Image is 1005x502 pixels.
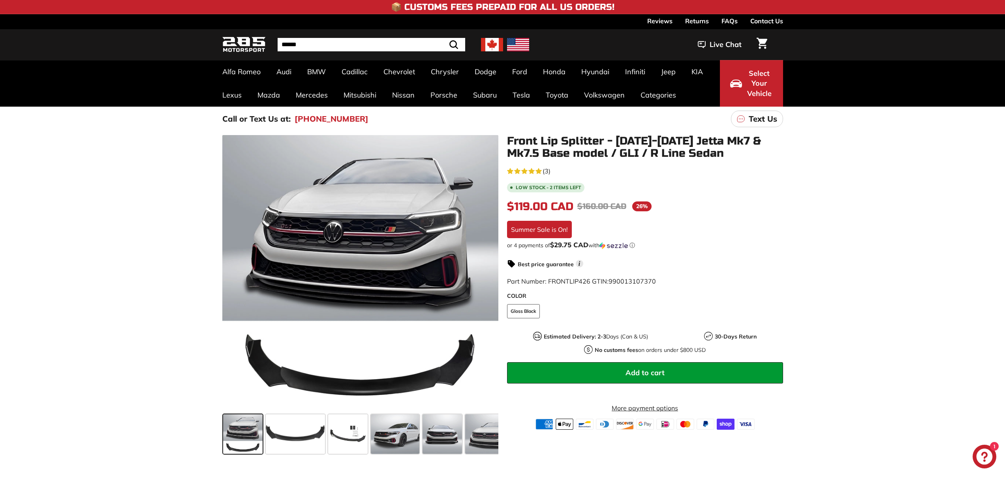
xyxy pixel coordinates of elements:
a: [PHONE_NUMBER] [295,113,368,125]
a: More payment options [507,403,783,413]
p: Text Us [749,113,777,125]
div: Summer Sale is On! [507,221,572,238]
strong: Best price guarantee [518,261,574,268]
span: 990013107370 [609,277,656,285]
a: Subaru [465,83,505,107]
img: ideal [656,419,674,430]
button: Live Chat [688,35,752,55]
a: Tesla [505,83,538,107]
div: or 4 payments of$29.75 CADwithSezzle Click to learn more about Sezzle [507,241,783,249]
button: Select Your Vehicle [720,60,783,107]
a: Nissan [384,83,423,107]
h4: 📦 Customs Fees Prepaid for All US Orders! [391,2,614,12]
a: Mitsubishi [336,83,384,107]
input: Search [278,38,465,51]
p: Days (Can & US) [544,333,648,341]
img: apple_pay [556,419,573,430]
a: Dodge [467,60,504,83]
span: $119.00 CAD [507,200,573,213]
span: Select Your Vehicle [746,68,773,99]
a: Audi [269,60,299,83]
span: i [576,260,583,267]
a: Contact Us [750,14,783,28]
h1: Front Lip Splitter - [DATE]-[DATE] Jetta Mk7 & Mk7.5 Base model / GLI / R Line Sedan [507,135,783,160]
img: paypal [697,419,714,430]
span: Live Chat [710,39,742,50]
span: $29.75 CAD [550,241,588,249]
a: Cadillac [334,60,376,83]
img: master [676,419,694,430]
a: BMW [299,60,334,83]
a: Hyundai [573,60,617,83]
a: Chrysler [423,60,467,83]
a: Toyota [538,83,576,107]
a: Ford [504,60,535,83]
img: Sezzle [599,242,628,249]
button: Add to cart [507,362,783,384]
a: Porsche [423,83,465,107]
strong: Estimated Delivery: 2-3 [544,333,606,340]
img: google_pay [636,419,654,430]
img: discover [616,419,634,430]
a: Infiniti [617,60,653,83]
a: Lexus [214,83,250,107]
a: Mazda [250,83,288,107]
a: KIA [684,60,711,83]
a: Jeep [653,60,684,83]
a: 5.0 rating (3 votes) [507,165,783,176]
a: Alfa Romeo [214,60,269,83]
label: COLOR [507,292,783,300]
img: visa [737,419,755,430]
a: Volkswagen [576,83,633,107]
p: on orders under $800 USD [595,346,706,354]
a: Chevrolet [376,60,423,83]
a: Honda [535,60,573,83]
a: Reviews [647,14,673,28]
a: FAQs [721,14,738,28]
img: Logo_285_Motorsport_areodynamics_components [222,36,266,54]
img: bancontact [576,419,594,430]
span: Add to cart [626,368,665,377]
a: Mercedes [288,83,336,107]
span: 26% [632,201,652,211]
inbox-online-store-chat: Shopify online store chat [970,445,999,470]
a: Text Us [731,111,783,127]
span: Low stock - 2 items left [516,185,581,190]
strong: 30-Days Return [715,333,757,340]
p: Call or Text Us at: [222,113,291,125]
a: Returns [685,14,709,28]
span: (3) [543,166,550,176]
img: american_express [535,419,553,430]
a: Categories [633,83,684,107]
span: $160.00 CAD [577,201,626,211]
img: diners_club [596,419,614,430]
strong: No customs fees [595,346,638,353]
span: Part Number: FRONTLIP426 GTIN: [507,277,656,285]
a: Cart [752,31,772,58]
img: shopify_pay [717,419,734,430]
div: or 4 payments of with [507,241,783,249]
